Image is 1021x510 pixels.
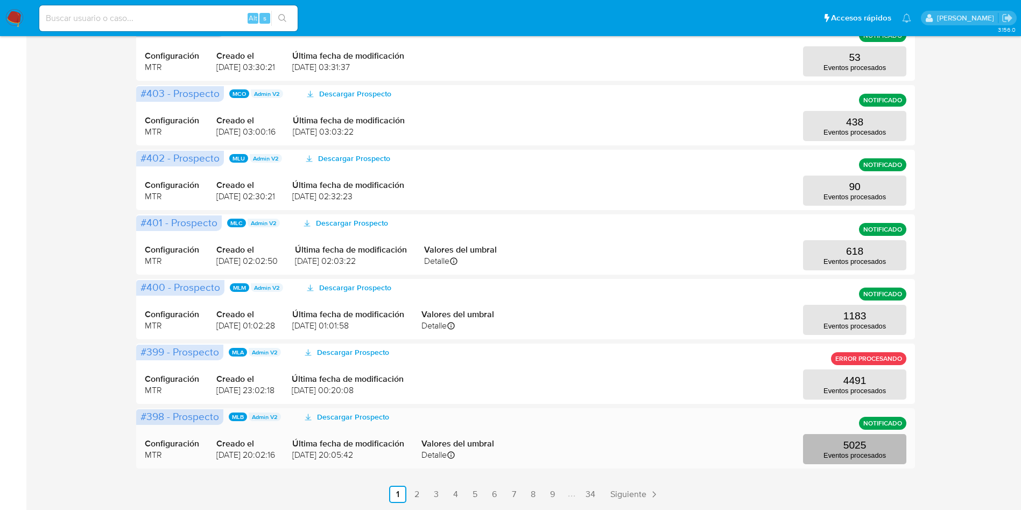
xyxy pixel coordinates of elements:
p: joaquin.santistebe@mercadolibre.com [937,13,998,23]
input: Buscar usuario o caso... [39,11,298,25]
a: Salir [1002,12,1013,24]
a: Notificaciones [902,13,911,23]
span: s [263,13,266,23]
button: search-icon [271,11,293,26]
span: Accesos rápidos [831,12,891,24]
span: 3.156.0 [998,25,1016,34]
span: Alt [249,13,257,23]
